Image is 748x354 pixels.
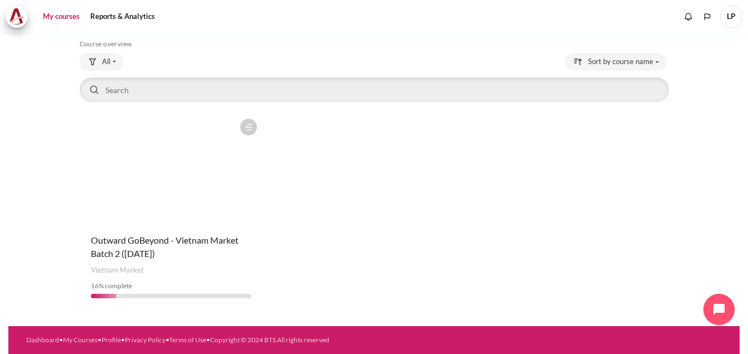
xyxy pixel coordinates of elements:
[720,6,742,28] a: User menu
[6,6,33,28] a: Architeck Architeck
[9,8,25,25] img: Architeck
[91,235,239,259] a: Outward GoBeyond - Vietnam Market Batch 2 ([DATE])
[102,56,110,67] span: All
[39,6,84,28] a: My courses
[80,77,669,102] input: Search
[80,53,124,71] button: Grouping drop-down menu
[699,8,716,25] button: Languages
[125,336,166,344] a: Privacy Policy
[26,336,59,344] a: Dashboard
[26,335,410,345] div: • • • • •
[169,336,206,344] a: Terms of Use
[588,56,653,67] span: Sort by course name
[80,40,669,49] h5: Course overview
[63,336,98,344] a: My Courses
[91,281,251,291] div: % complete
[720,6,742,28] span: LP
[86,6,159,28] a: Reports & Analytics
[101,336,121,344] a: Profile
[680,8,697,25] div: Show notification window with no new notifications
[91,282,99,290] span: 16
[80,53,669,104] div: Course overview controls
[565,53,667,71] button: Sorting drop-down menu
[91,265,144,276] span: Vietnam Market
[210,336,329,344] a: Copyright © 2024 BTS All rights reserved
